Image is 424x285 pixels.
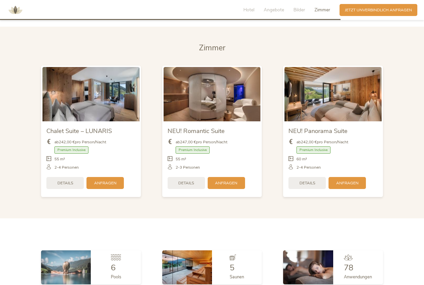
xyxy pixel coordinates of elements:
[42,67,140,121] img: Chalet Suite – LUNARIS
[299,180,315,186] span: Details
[243,7,254,13] span: Hotel
[111,274,121,280] span: Pools
[46,127,112,135] span: Chalet Suite – LUNARIS
[345,7,412,13] span: Jetzt unverbindlich anfragen
[54,146,88,154] span: Premium Inclusive
[230,274,244,280] span: Saunen
[5,8,25,12] a: AMONTI & LUNARIS Wellnessresort
[168,127,225,135] span: NEU! Romantic Suite
[59,139,75,145] b: 242,00 €
[164,67,261,121] img: NEU! Romantic Suite
[180,139,196,145] b: 247,00 €
[57,180,73,186] span: Details
[296,139,348,145] span: ab pro Person/Nacht
[176,146,210,154] span: Premium Inclusive
[264,7,284,13] span: Angebote
[296,156,307,162] span: 60 m²
[301,139,317,145] b: 242,00 €
[344,262,353,273] span: 78
[336,180,359,186] span: Anfragen
[54,165,79,170] span: 2-4 Personen
[293,7,305,13] span: Bilder
[230,262,234,273] span: 5
[178,180,194,186] span: Details
[314,7,330,13] span: Zimmer
[288,127,348,135] span: NEU! Panorama Suite
[284,67,382,121] img: NEU! Panorama Suite
[199,43,225,53] span: Zimmer
[296,165,321,170] span: 2-4 Personen
[94,180,117,186] span: Anfragen
[296,146,331,154] span: Premium Inclusive
[54,139,106,145] span: ab pro Person/Nacht
[344,274,372,280] span: Anwendungen
[54,156,65,162] span: 55 m²
[215,180,237,186] span: Anfragen
[176,165,200,170] span: 2-3 Personen
[176,139,227,145] span: ab pro Person/Nacht
[176,156,186,162] span: 55 m²
[111,262,116,273] span: 6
